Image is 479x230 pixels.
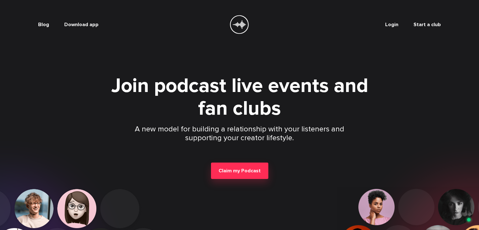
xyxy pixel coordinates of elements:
p: A new model for building a relationship with your listeners and supporting your creator lifestyle. [134,125,345,142]
a: Start a club [413,21,441,28]
a: Blog [38,21,49,28]
span: Claim my Podcast [219,168,261,174]
button: Download app [64,21,99,28]
button: Claim my Podcast [211,163,268,179]
h1: Join podcast live events and fan clubs [99,74,381,120]
a: Login [385,21,398,28]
